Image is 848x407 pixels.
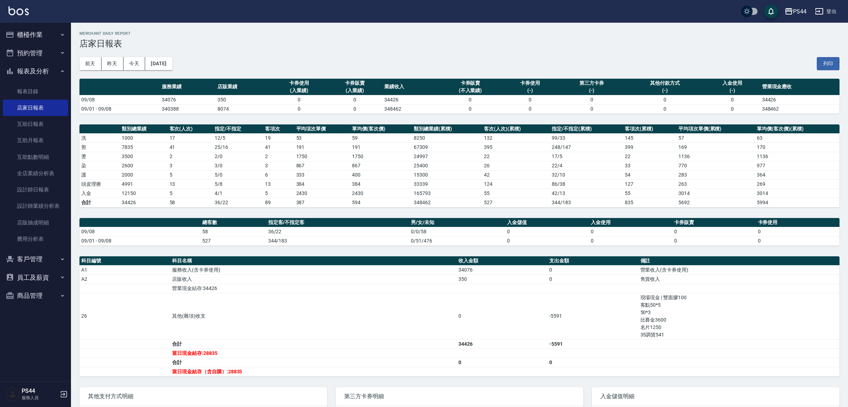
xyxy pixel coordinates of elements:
a: 店販抽成明細 [3,214,68,231]
a: 設計師日報表 [3,182,68,198]
table: a dense table [79,218,839,246]
div: 其他付款方式 [627,79,703,87]
th: 支出金額 [547,256,638,266]
button: 列印 [817,57,839,70]
td: 350 [457,274,547,284]
a: 互助月報表 [3,132,68,149]
td: 0 [558,104,625,113]
img: Logo [9,6,29,15]
td: 333 [294,170,351,179]
a: 費用分析表 [3,231,68,247]
td: 5 [168,170,213,179]
td: 4991 [120,179,167,189]
td: 34426 [760,95,839,104]
td: 0 [438,95,502,104]
td: 0/51/476 [409,236,505,245]
td: 2600 [120,161,167,170]
button: 商品管理 [3,286,68,305]
td: 58 [200,227,266,236]
th: 科目名稱 [170,256,457,266]
button: [DATE] [145,57,172,70]
td: 2 / 0 [213,152,263,161]
th: 服務業績 [160,79,216,95]
td: 340388 [160,104,216,113]
button: 員工及薪資 [3,268,68,287]
td: 248 / 147 [550,143,623,152]
td: 41 [168,143,213,152]
button: 客戶管理 [3,250,68,268]
td: 42 [482,170,550,179]
td: 127 [623,179,677,189]
td: 1750 [294,152,351,161]
table: a dense table [79,124,839,207]
td: 0 [547,358,638,367]
button: PS44 [782,4,809,19]
button: 前天 [79,57,101,70]
td: 頭皮理療 [79,179,120,189]
div: 卡券販賣 [329,79,381,87]
th: 店販業績 [216,79,271,95]
div: 入金使用 [706,79,759,87]
td: 3 / 0 [213,161,263,170]
td: 191 [294,143,351,152]
td: 33339 [412,179,482,189]
td: 263 [677,179,755,189]
td: 合計 [79,198,120,207]
td: 53 [294,133,351,143]
td: 55 [482,189,550,198]
td: 22 [482,152,550,161]
th: 總客數 [200,218,266,227]
td: 34076 [457,265,547,274]
td: 22 / 4 [550,161,623,170]
td: 服務收入(含卡券使用) [170,265,457,274]
button: save [764,4,778,18]
td: 09/01 - 09/08 [79,104,160,113]
a: 全店業績分析表 [3,165,68,182]
td: 364 [755,170,839,179]
td: 剪 [79,143,120,152]
span: 其他支付方式明細 [88,393,319,400]
td: 其他(雜項)收支 [170,293,457,339]
td: 41 [263,143,294,152]
td: 5 [263,189,294,198]
td: 售貨收入 [639,274,839,284]
td: 54 [623,170,677,179]
td: 店販收入 [170,274,457,284]
td: 344/183 [550,198,623,207]
td: 2 [168,152,213,161]
td: A1 [79,265,170,274]
td: 1136 [755,152,839,161]
span: 第三方卡券明細 [344,393,575,400]
td: 合計 [170,339,457,349]
button: 預約管理 [3,44,68,62]
td: 395 [482,143,550,152]
button: 昨天 [101,57,123,70]
div: (-) [627,87,703,94]
td: 24997 [412,152,482,161]
td: 19 [263,133,294,143]
table: a dense table [79,256,839,377]
td: 2 [263,152,294,161]
td: 165793 [412,189,482,198]
td: 0 [502,104,558,113]
td: 12150 [120,189,167,198]
img: Person [6,387,20,401]
td: 57 [677,133,755,143]
div: 第三方卡券 [560,79,623,87]
td: 25400 [412,161,482,170]
td: 入金 [79,189,120,198]
div: (-) [504,87,556,94]
td: 1750 [350,152,412,161]
th: 卡券販賣 [672,218,756,227]
th: 客項次(累積) [623,124,677,134]
div: (-) [706,87,759,94]
td: 5 / 0 [213,170,263,179]
button: 今天 [123,57,145,70]
span: 入金儲值明細 [600,393,831,400]
th: 入金使用 [589,218,672,227]
td: 09/01 - 09/08 [79,236,200,245]
td: 25 / 16 [213,143,263,152]
td: 15300 [412,170,482,179]
td: 348462 [412,198,482,207]
td: 384 [294,179,351,189]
